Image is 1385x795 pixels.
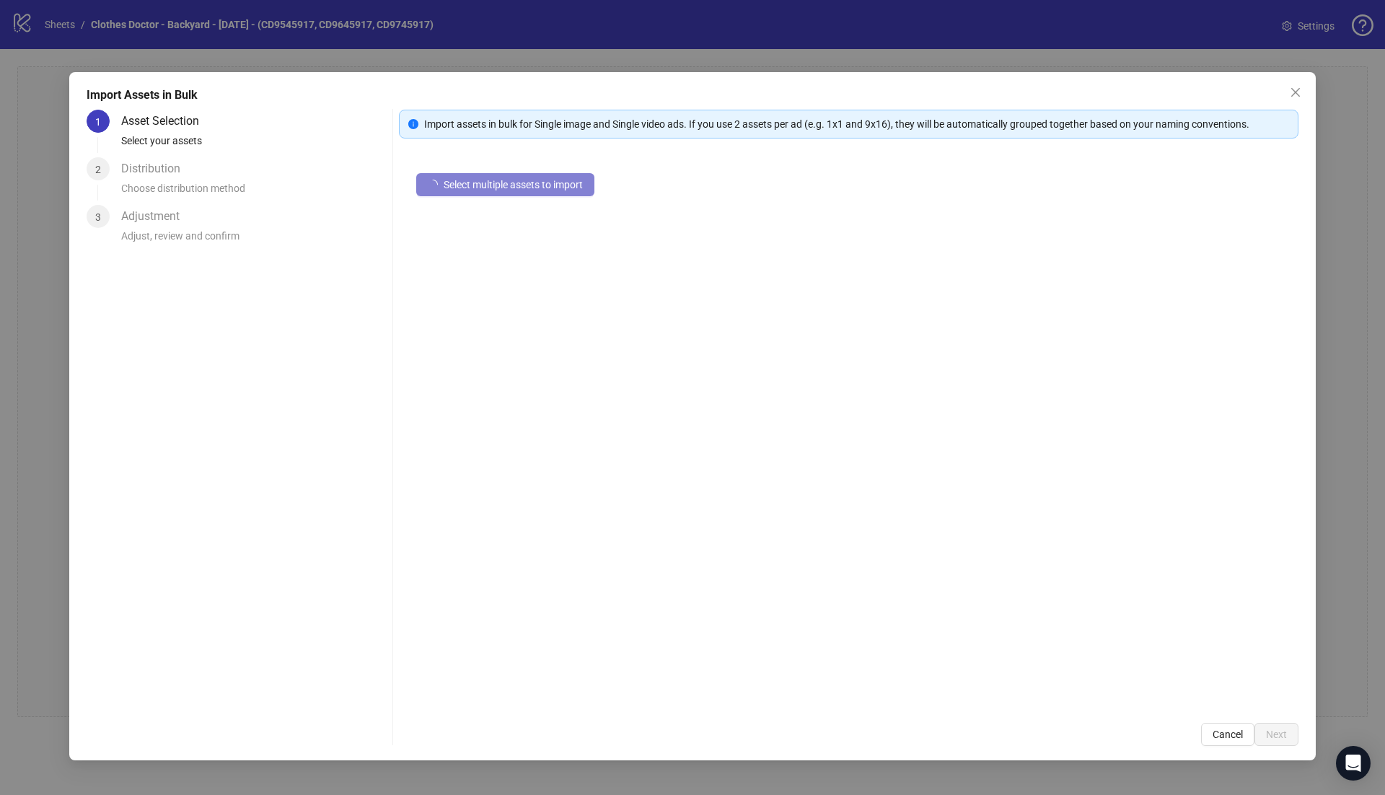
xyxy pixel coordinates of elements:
span: close [1290,87,1301,98]
span: 1 [95,116,101,128]
button: Next [1254,723,1298,746]
span: loading [428,180,438,190]
div: Import assets in bulk for Single image and Single video ads. If you use 2 assets per ad (e.g. 1x1... [424,116,1289,132]
button: Select multiple assets to import [416,173,594,196]
span: 2 [95,164,101,175]
span: info-circle [408,119,418,129]
div: Open Intercom Messenger [1336,746,1371,781]
div: Adjust, review and confirm [121,228,387,252]
button: Cancel [1201,723,1254,746]
div: Import Assets in Bulk [87,87,1298,104]
div: Asset Selection [121,110,211,133]
span: Cancel [1213,729,1243,740]
button: Close [1284,81,1307,104]
span: Select multiple assets to import [444,179,583,190]
div: Choose distribution method [121,180,387,205]
span: 3 [95,211,101,223]
div: Select your assets [121,133,387,157]
div: Adjustment [121,205,191,228]
div: Distribution [121,157,192,180]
